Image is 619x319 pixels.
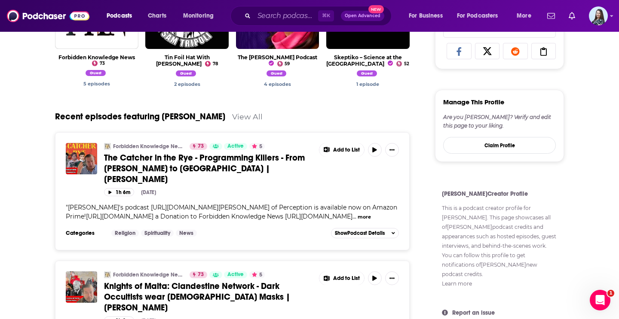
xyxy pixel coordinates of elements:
span: Guest [267,70,287,76]
span: 73 [198,270,204,279]
a: William Ramsey [83,81,110,87]
a: Charts [142,9,172,23]
a: News [176,230,197,237]
button: Show More Button [319,271,364,285]
button: Report an issue [442,309,557,316]
a: Knights of Malta: Clandestine Network - Dark Occultists wear [DEMOGRAPHIC_DATA] Masks | [PERSON_N... [104,281,313,313]
span: [PERSON_NAME]'s podcast [URL][DOMAIN_NAME][PERSON_NAME] of Perception is available now on Amazon ... [66,204,397,220]
a: Skeptiko – Science at the Tipping Point [326,54,401,67]
span: 1 [607,290,614,297]
a: 73 [92,61,105,66]
a: Show notifications dropdown [544,9,558,23]
span: Show Podcast Details [335,230,385,236]
span: For Business [409,10,443,22]
button: Open AdvancedNew [341,11,384,21]
a: 59 [277,61,290,67]
a: Tin Foil Hat With Sam Tripoli [156,54,209,67]
a: Share on Reddit [503,43,528,59]
span: Charts [148,10,166,22]
span: ... [352,213,356,220]
span: " [66,204,397,220]
a: Recent episodes featuring [PERSON_NAME] [55,111,225,122]
a: Share on X/Twitter [475,43,500,59]
span: ⌘ K [318,10,334,21]
h3: Categories [66,230,104,237]
span: Skeptiko – Science at the [GEOGRAPHIC_DATA] [326,54,401,67]
span: For Podcasters [457,10,498,22]
img: Knights of Malta: Clandestine Network - Dark Occultists wear Christian Masks | William Ramsey [66,271,97,303]
button: Claim Profile [443,137,556,154]
div: [DATE] [141,189,156,195]
a: William Ramsey [264,81,291,87]
img: User Profile [589,6,608,25]
span: 73 [198,142,204,151]
span: Active [227,142,244,151]
input: Search podcasts, credits, & more... [254,9,318,23]
a: Show notifications dropdown [565,9,579,23]
span: 59 [285,62,290,66]
a: [PERSON_NAME] [442,214,487,221]
a: William Ramsey [174,81,200,87]
img: The Catcher in the Rye - Programming Killers - From Chapman to Mangione | William Ramsey [66,143,97,174]
span: 78 [213,62,218,66]
span: 52 [404,62,409,66]
iframe: Intercom live chat [590,290,610,310]
a: View All [232,112,263,121]
button: 5 [249,271,265,278]
span: Guest [86,70,106,76]
span: Logged in as brookefortierpr [589,6,608,25]
span: New [368,5,384,13]
span: 73 [100,62,105,65]
button: open menu [451,9,511,23]
span: Guest [357,70,377,76]
button: 1h 6m [104,188,134,196]
span: Guest [176,70,196,76]
span: The Catcher in the Rye - Programming Killers - From [PERSON_NAME] to [GEOGRAPHIC_DATA] | [PERSON_... [104,152,305,185]
a: The Catcher in the Rye - Programming Killers - From [PERSON_NAME] to [GEOGRAPHIC_DATA] | [PERSON_... [104,152,313,185]
a: 73 [190,143,207,150]
h4: [PERSON_NAME] Creator Profile [442,190,557,197]
span: Podcasts [107,10,132,22]
img: Podchaser - Follow, Share and Rate Podcasts [7,8,89,24]
button: Show profile menu [589,6,608,25]
button: open menu [177,9,225,23]
a: The Courtenay Turner Podcast [238,54,317,67]
button: open menu [101,9,143,23]
span: The [PERSON_NAME] Podcast [238,54,317,67]
button: open menu [403,9,454,23]
button: more [358,213,371,221]
a: Spirituality [141,230,174,237]
div: Are you [PERSON_NAME]? Verify and edit this page to your liking. [443,113,556,130]
span: Add to List [333,147,360,153]
a: 73 [190,271,207,278]
span: Monitoring [183,10,214,22]
img: Forbidden Knowledge News [104,143,111,150]
a: William Ramsey [356,81,379,87]
button: Show More Button [385,143,399,157]
span: Active [227,270,244,279]
a: William Ramsey [267,72,289,78]
a: Forbidden Knowledge News [113,271,184,278]
button: Show More Button [385,271,399,285]
a: Religion [111,230,139,237]
a: Show additional information [442,280,472,287]
button: open menu [511,9,542,23]
span: Add to List [333,275,360,282]
a: Share on Facebook [447,43,472,59]
a: Forbidden Knowledge News [58,54,135,61]
p: This is a podcast creator profile for . This page showcases all of [PERSON_NAME] podcast credits ... [442,204,557,289]
div: Search podcasts, credits, & more... [239,6,400,26]
a: Active [224,271,247,278]
img: Forbidden Knowledge News [104,271,111,278]
a: 78 [205,61,218,67]
a: William Ramsey [86,71,108,77]
a: Copy Link [531,43,556,59]
span: Open Advanced [345,14,380,18]
button: ShowPodcast Details [331,228,399,238]
a: Active [224,143,247,150]
a: William Ramsey [176,72,198,78]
